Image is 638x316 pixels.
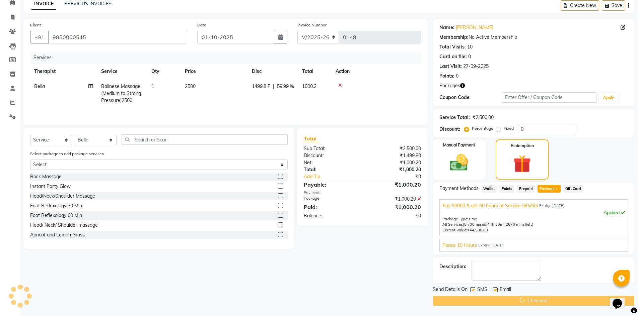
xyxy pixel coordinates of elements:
span: (5h 30m [463,222,478,227]
label: Fixed [504,125,514,131]
div: Total Visits: [439,43,466,50]
div: 0 [456,73,458,80]
th: Qty [147,64,181,79]
div: Package [299,196,362,203]
span: 1000.2 [302,83,316,89]
th: Action [332,64,421,79]
div: 0 [468,53,471,60]
th: Price [181,64,248,79]
button: Apply [599,93,618,103]
span: Payment Methods [439,185,479,192]
span: All Services [442,222,463,227]
div: Payments [304,190,421,196]
div: No Active Membership [439,34,628,41]
a: PREVIOUS INVOICES [64,1,112,7]
span: Email [500,286,511,294]
button: Create New [561,0,599,11]
div: Points: [439,73,454,80]
span: Wallet [481,185,497,193]
span: 44h 30m (2670 mins) [487,222,526,227]
label: Redemption [511,143,534,149]
div: Head/ Neck/ Shoulder massage [30,222,98,229]
th: Service [97,64,147,79]
span: Send Details On [433,286,468,294]
th: Total [298,64,332,79]
div: Paid: [299,203,362,211]
div: Apricot and Lemon Grass [30,231,85,238]
div: ₹1,499.80 [362,152,426,159]
div: Sub Total: [299,145,362,152]
span: Gift Card [563,185,583,193]
span: Time [468,217,477,221]
span: 2 [555,187,558,191]
div: ₹1,000.20 [362,196,426,203]
div: ₹1,000.20 [362,159,426,166]
span: SMS [477,286,487,294]
div: Membership: [439,34,469,41]
div: ₹0 [362,212,426,219]
iframe: chat widget [610,289,631,309]
div: Payable: [299,181,362,189]
span: Peace 10 Hours [442,242,477,249]
span: Current Value: [442,228,467,232]
span: used, left) [463,222,534,227]
div: Foot Reflexology 30 Min [30,202,82,209]
div: Foot Reflexology 60 Min [30,212,82,219]
span: | [273,83,274,90]
div: ₹1,000.20 [362,166,426,173]
label: Percentage [472,125,493,131]
span: Package [538,185,561,193]
span: Packages [439,82,460,89]
span: Total [304,135,319,142]
button: +91 [30,31,49,43]
div: Back Massage [30,173,62,180]
div: Name: [439,24,454,31]
span: 1499.8 F [252,83,270,90]
div: Service Total: [439,114,470,121]
span: 2500 [185,83,196,89]
div: Discount: [299,152,362,159]
div: Last Visit: [439,63,462,70]
div: Net: [299,159,362,166]
div: Services [31,51,426,64]
input: Search or Scan [122,134,288,145]
span: Points [499,185,514,193]
label: Invoice Number [297,22,327,28]
span: Expiry: [DATE] [539,203,565,209]
div: Coupon Code [439,94,502,101]
span: Package Type: [442,217,468,221]
div: ₹0 [373,173,426,180]
div: 27-09-2025 [463,63,489,70]
span: Pay 50000 & get 50 hours of Service (60x50) [442,202,538,209]
a: Add Tip [299,173,373,180]
span: Bella [34,83,45,89]
div: Balance : [299,212,362,219]
div: Head/Neck/Shoulder Massage [30,193,95,200]
span: ₹44,500.00 [467,228,488,232]
div: Instant Party Glow [30,183,71,190]
div: Total: [299,166,362,173]
span: Expiry: [DATE] [478,242,504,248]
th: Disc [248,64,298,79]
div: 10 [467,43,473,50]
input: Enter Offer / Coupon Code [502,92,596,103]
div: ₹1,000.20 [362,181,426,189]
span: 59.99 % [277,83,294,90]
div: Applied [442,209,625,216]
img: _gift.svg [508,153,537,175]
div: ₹2,500.00 [362,145,426,152]
label: Manual Payment [443,142,475,148]
span: Balinese Massage (Medium to Strong Pressure)2500 [101,83,141,103]
label: Select package to add package services [30,151,104,157]
button: Save [602,0,625,11]
img: _cash.svg [444,152,474,173]
div: Discount: [439,126,460,133]
label: Date [197,22,206,28]
input: Search by Name/Mobile/Email/Code [48,31,187,43]
div: Description: [439,263,466,270]
div: ₹2,500.00 [473,114,494,121]
label: Client [30,22,41,28]
span: 1 [151,83,154,89]
div: ₹1,000.20 [362,203,426,211]
span: Prepaid [517,185,535,193]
